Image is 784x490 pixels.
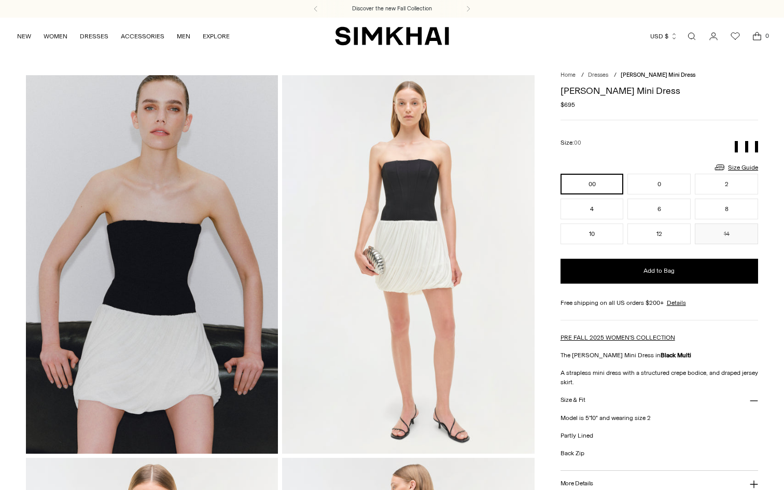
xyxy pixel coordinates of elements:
[561,413,758,423] p: Model is 5'10" and wearing size 2
[695,223,758,244] button: 14
[203,25,230,48] a: EXPLORE
[762,31,772,40] span: 0
[561,431,758,440] p: Partly Lined
[621,72,695,78] span: [PERSON_NAME] Mini Dress
[561,480,593,487] h3: More Details
[695,199,758,219] button: 8
[26,75,278,454] img: Josie Strapless Mini Dress
[561,387,758,413] button: Size & Fit
[614,71,617,80] div: /
[643,267,675,275] span: Add to Bag
[747,26,767,47] a: Open cart modal
[574,139,581,146] span: 00
[561,199,624,219] button: 4
[713,161,758,174] a: Size Guide
[561,86,758,95] h1: [PERSON_NAME] Mini Dress
[581,71,584,80] div: /
[561,449,758,458] p: Back Zip
[335,26,449,46] a: SIMKHAI
[588,72,608,78] a: Dresses
[561,72,576,78] a: Home
[681,26,702,47] a: Open search modal
[177,25,190,48] a: MEN
[561,138,581,148] label: Size:
[627,199,691,219] button: 6
[352,5,432,13] a: Discover the new Fall Collection
[17,25,31,48] a: NEW
[627,174,691,194] button: 0
[561,71,758,80] nav: breadcrumbs
[561,223,624,244] button: 10
[667,298,686,307] a: Details
[725,26,746,47] a: Wishlist
[695,174,758,194] button: 2
[650,25,678,48] button: USD $
[561,298,758,307] div: Free shipping on all US orders $200+
[561,397,585,403] h3: Size & Fit
[44,25,67,48] a: WOMEN
[561,174,624,194] button: 00
[561,100,575,109] span: $695
[561,334,675,341] a: PRE FALL 2025 WOMEN'S COLLECTION
[282,75,534,454] img: Josie Strapless Mini Dress
[121,25,164,48] a: ACCESSORIES
[561,351,758,360] p: The [PERSON_NAME] Mini Dress in
[661,352,691,359] strong: Black Multi
[561,259,758,284] button: Add to Bag
[561,368,758,387] p: A strapless mini dress with a structured crepe bodice, and draped jersey skirt.
[627,223,691,244] button: 12
[80,25,108,48] a: DRESSES
[703,26,724,47] a: Go to the account page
